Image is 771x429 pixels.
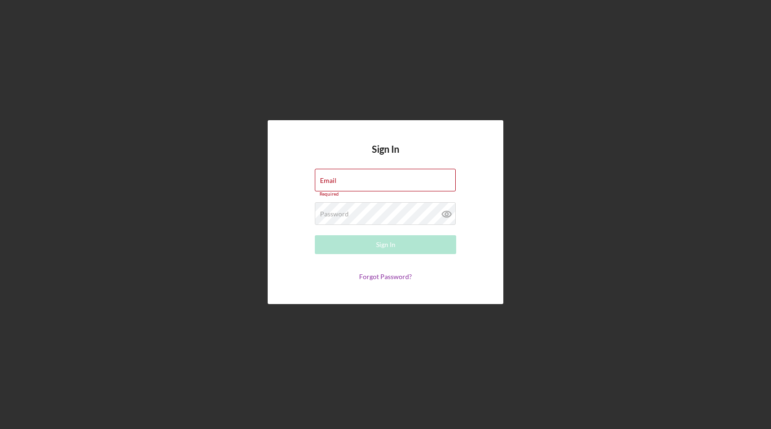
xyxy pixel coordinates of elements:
label: Email [320,177,336,184]
a: Forgot Password? [359,272,412,280]
button: Sign In [315,235,456,254]
h4: Sign In [372,144,399,169]
label: Password [320,210,349,218]
div: Sign In [376,235,395,254]
div: Required [315,191,456,197]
